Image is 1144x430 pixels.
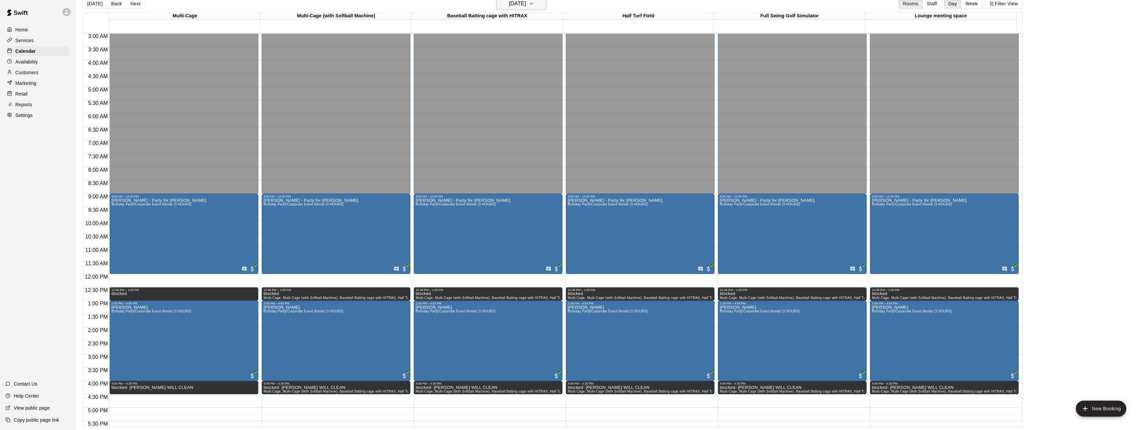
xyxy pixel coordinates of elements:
[15,80,36,87] p: Marketing
[870,301,1019,381] div: 1:00 PM – 4:00 PM: Martina Ljubic
[5,57,70,67] a: Availability
[414,287,562,301] div: 12:30 PM – 1:00 PM: blocked
[872,296,1109,300] span: Multi-Cage, Multi-Cage (with Softball Machine), Baseball Batting cage with HITRAX, Half Turf Fiel...
[264,382,408,385] div: 4:00 PM – 4:30 PM
[872,302,1017,305] div: 1:00 PM – 4:00 PM
[412,13,563,19] div: Baseball Batting cage with HITRAX
[15,91,28,97] p: Retail
[14,393,39,399] p: Help Center
[1009,266,1016,272] span: All customers have paid
[242,266,247,272] svg: Has notes
[87,154,110,159] span: 7:30 AM
[87,74,110,79] span: 4:30 AM
[872,202,952,206] span: Birthday Party/Corporate Event Rental (3 HOURS)
[718,287,867,301] div: 12:30 PM – 1:00 PM: blocked
[714,13,865,19] div: Full Swing Golf Simulator
[416,288,560,292] div: 12:30 PM – 1:00 PM
[5,67,70,78] a: Customers
[720,382,865,385] div: 4:00 PM – 4:30 PM
[566,287,715,301] div: 12:30 PM – 1:00 PM: blocked
[111,382,256,385] div: 4:00 PM – 4:30 PM
[401,266,408,272] span: All customers have paid
[5,100,70,110] a: Reports
[15,101,32,108] p: Reports
[86,301,110,306] span: 1:00 PM
[870,381,1019,394] div: 4:00 PM – 4:30 PM: blocked- JOE WILL CLEAN
[850,266,855,272] svg: Has notes
[87,140,110,146] span: 7:00 AM
[86,368,110,373] span: 3:30 PM
[86,354,110,360] span: 3:00 PM
[111,302,256,305] div: 1:00 PM – 4:00 PM
[264,288,408,292] div: 12:30 PM – 1:00 PM
[264,390,501,393] span: Multi-Cage, Multi-Cage (with Softball Machine), Baseball Batting cage with HITRAX, Half Turf Fiel...
[865,13,1016,19] div: Lounge meeting space
[264,302,408,305] div: 1:00 PM – 4:00 PM
[86,314,110,320] span: 1:30 PM
[718,301,867,381] div: 1:00 PM – 4:00 PM: Martina Ljubic
[264,202,344,206] span: Birthday Party/Corporate Event Rental (3 HOURS)
[86,394,110,400] span: 4:30 PM
[568,302,713,305] div: 1:00 PM – 4:00 PM
[416,390,653,393] span: Multi-Cage, Multi-Cage (with Softball Machine), Baseball Batting cage with HITRAX, Half Turf Fiel...
[416,202,496,206] span: Birthday Party/Corporate Event Rental (3 HOURS)
[84,234,110,240] span: 10:30 AM
[416,195,560,198] div: 9:00 AM – 12:00 PM
[568,202,648,206] span: Birthday Party/Corporate Event Rental (3 HOURS)
[414,301,562,381] div: 1:00 PM – 4:00 PM: Martina Ljubic
[1002,266,1007,272] svg: Has notes
[720,390,957,393] span: Multi-Cage, Multi-Cage (with Softball Machine), Baseball Batting cage with HITRAX, Half Turf Fiel...
[720,202,800,206] span: Birthday Party/Corporate Event Rental (3 HOURS)
[720,195,865,198] div: 9:00 AM – 12:00 PM
[720,296,957,300] span: Multi-Cage, Multi-Cage (with Softball Machine), Baseball Batting cage with HITRAX, Half Turf Fiel...
[566,381,715,394] div: 4:00 PM – 4:30 PM: blocked- JOE WILL CLEAN
[111,309,192,313] span: Birthday Party/Corporate Event Rental (3 HOURS)
[553,266,560,272] span: All customers have paid
[111,195,256,198] div: 9:00 AM – 12:00 PM
[5,35,70,45] a: Services
[872,382,1017,385] div: 4:00 PM – 4:30 PM
[15,48,36,54] p: Calendar
[262,194,410,274] div: 9:00 AM – 12:00 PM: Joshua Seiber - Party for Anabelle
[416,296,653,300] span: Multi-Cage, Multi-Cage (with Softball Machine), Baseball Batting cage with HITRAX, Half Turf Fiel...
[5,89,70,99] div: Retail
[14,417,59,423] p: Copy public page link
[870,194,1019,274] div: 9:00 AM – 12:00 PM: Joshua Seiber - Party for Anabelle
[553,373,560,379] span: All customers have paid
[109,287,258,301] div: 12:30 PM – 1:00 PM: blocked
[414,381,562,394] div: 4:00 PM – 4:30 PM: blocked- JOE WILL CLEAN
[109,13,260,19] div: Multi-Cage
[416,309,496,313] span: Birthday Party/Corporate Event Rental (3 HOURS)
[87,114,110,119] span: 6:00 AM
[563,13,714,19] div: Half Turf Field
[872,390,1109,393] span: Multi-Cage, Multi-Cage (with Softball Machine), Baseball Batting cage with HITRAX, Half Turf Fiel...
[15,69,38,76] p: Customers
[720,288,865,292] div: 12:30 PM – 1:00 PM
[718,381,867,394] div: 4:00 PM – 4:30 PM: blocked- JOE WILL CLEAN
[5,25,70,35] a: Home
[86,341,110,346] span: 2:30 PM
[857,266,864,272] span: All customers have paid
[14,405,50,411] p: View public page
[720,309,800,313] span: Birthday Party/Corporate Event Rental (3 HOURS)
[568,382,713,385] div: 4:00 PM – 4:30 PM
[249,266,256,272] span: All customers have paid
[698,266,703,272] svg: Has notes
[870,287,1019,301] div: 12:30 PM – 1:00 PM: blocked
[5,110,70,120] div: Settings
[401,373,408,379] span: All customers have paid
[264,296,501,300] span: Multi-Cage, Multi-Cage (with Softball Machine), Baseball Batting cage with HITRAX, Half Turf Fiel...
[264,195,408,198] div: 9:00 AM – 12:00 PM
[84,247,110,253] span: 11:00 AM
[568,195,713,198] div: 9:00 AM – 12:00 PM
[86,421,110,427] span: 5:30 PM
[87,60,110,66] span: 4:00 AM
[87,47,110,52] span: 3:30 AM
[86,408,110,413] span: 5:00 PM
[111,202,192,206] span: Birthday Party/Corporate Event Rental (3 HOURS)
